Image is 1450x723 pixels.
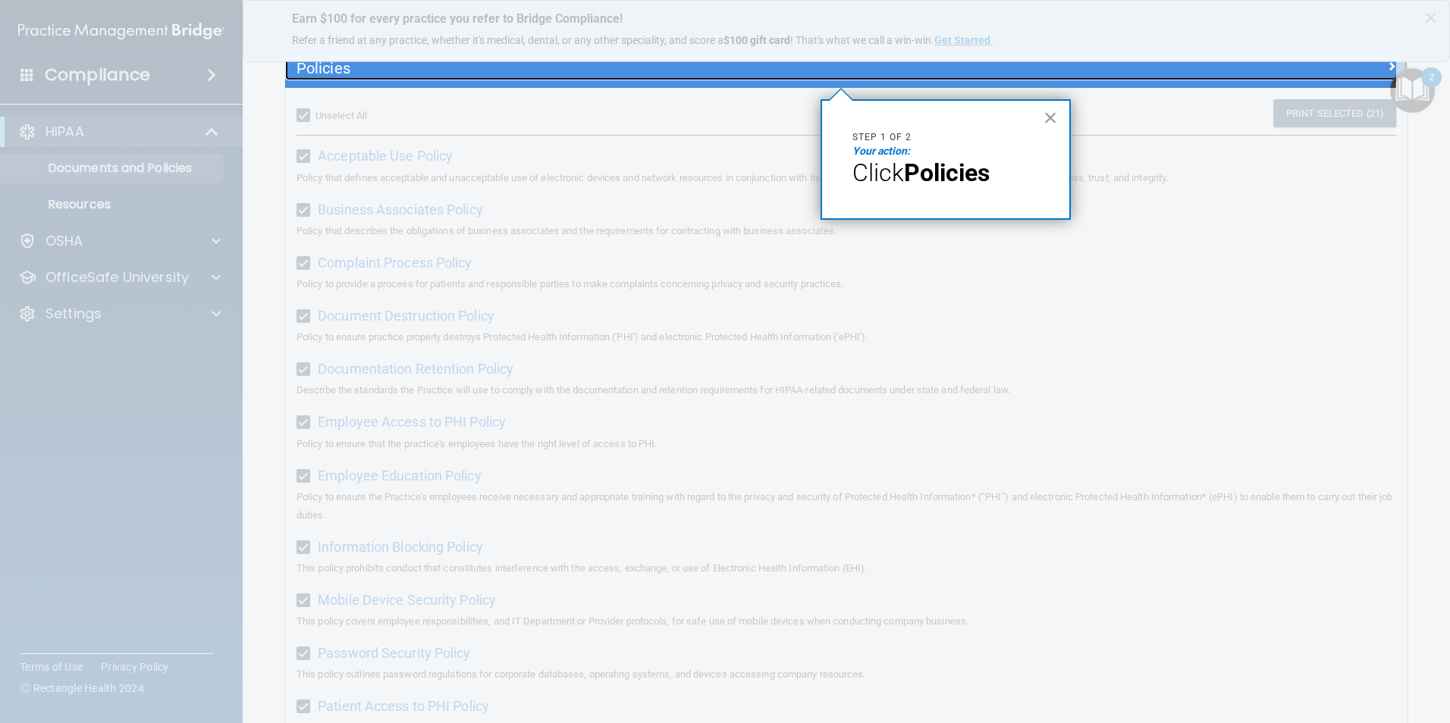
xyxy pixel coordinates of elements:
span: Click [852,158,904,187]
button: Open Resource Center, 2 new notifications [1390,68,1435,113]
strong: Policies [904,158,990,187]
em: Your action: [852,145,910,157]
button: Close [1044,105,1058,130]
p: Step 1 of 2 [852,131,1039,144]
h5: Policies [297,60,1116,77]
